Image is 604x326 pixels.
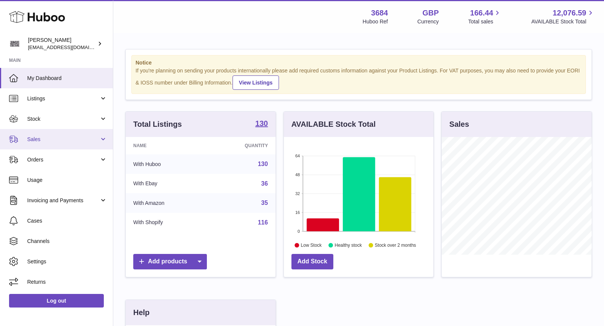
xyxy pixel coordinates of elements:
[468,18,502,25] span: Total sales
[126,154,208,174] td: With Huboo
[553,8,586,18] span: 12,076.59
[295,154,300,158] text: 64
[291,119,376,129] h3: AVAILABLE Stock Total
[255,120,268,129] a: 130
[531,18,595,25] span: AVAILABLE Stock Total
[371,8,388,18] strong: 3684
[297,229,300,234] text: 0
[27,258,107,265] span: Settings
[126,213,208,232] td: With Shopify
[136,67,582,90] div: If you're planning on sending your products internationally please add required customs informati...
[28,44,111,50] span: [EMAIL_ADDRESS][DOMAIN_NAME]
[126,137,208,154] th: Name
[261,180,268,187] a: 36
[27,217,107,225] span: Cases
[28,37,96,51] div: [PERSON_NAME]
[27,197,99,204] span: Invoicing and Payments
[301,243,322,248] text: Low Stock
[375,243,416,248] text: Stock over 2 months
[295,191,300,196] text: 32
[27,177,107,184] span: Usage
[291,254,333,269] a: Add Stock
[295,172,300,177] text: 48
[27,75,107,82] span: My Dashboard
[126,174,208,194] td: With Ebay
[27,238,107,245] span: Channels
[470,8,493,18] span: 166.44
[136,59,582,66] strong: Notice
[27,95,99,102] span: Listings
[418,18,439,25] div: Currency
[27,278,107,286] span: Returns
[126,193,208,213] td: With Amazon
[531,8,595,25] a: 12,076.59 AVAILABLE Stock Total
[422,8,439,18] strong: GBP
[27,156,99,163] span: Orders
[208,137,276,154] th: Quantity
[133,308,149,318] h3: Help
[468,8,502,25] a: 166.44 Total sales
[258,161,268,167] a: 130
[255,120,268,127] strong: 130
[9,38,20,49] img: theinternationalventure@gmail.com
[133,254,207,269] a: Add products
[133,119,182,129] h3: Total Listings
[295,210,300,215] text: 16
[334,243,362,248] text: Healthy stock
[9,294,104,308] a: Log out
[261,200,268,206] a: 35
[363,18,388,25] div: Huboo Ref
[258,219,268,226] a: 116
[449,119,469,129] h3: Sales
[27,115,99,123] span: Stock
[233,75,279,90] a: View Listings
[27,136,99,143] span: Sales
